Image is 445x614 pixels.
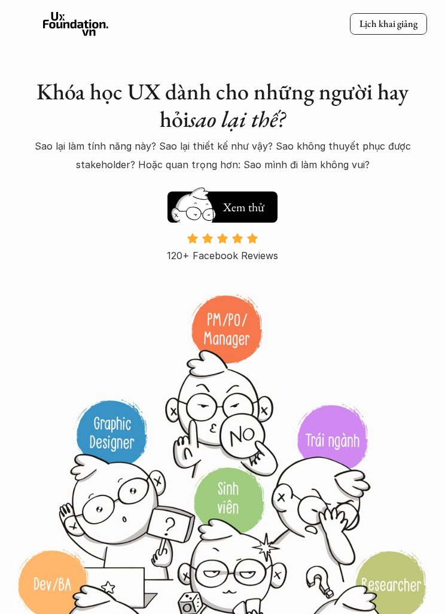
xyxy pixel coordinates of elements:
a: Lịch khai giảng [350,13,427,35]
a: Xem thử [167,186,278,223]
p: Lịch khai giảng [359,18,417,31]
h5: Xem thử [221,199,266,215]
p: 120+ Facebook Reviews [167,247,278,265]
h1: Khóa học UX dành cho những người hay hỏi [18,78,427,132]
p: Sao lại làm tính năng này? Sao lại thiết kế như vậy? Sao không thuyết phục được stakeholder? Hoặc... [18,137,427,174]
em: sao lại thế? [189,104,285,133]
